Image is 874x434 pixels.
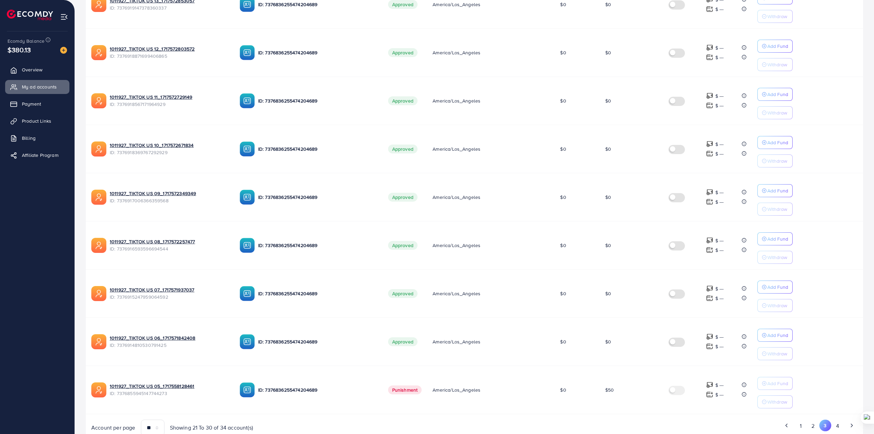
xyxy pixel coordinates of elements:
span: ID: 7376917006366359568 [110,197,229,204]
p: $ --- [715,5,724,13]
a: 1011927_TIKTOK US 05_1717558128461 [110,383,229,390]
a: Overview [5,63,69,77]
span: $0 [560,386,566,393]
img: ic-ba-acc.ded83a64.svg [240,45,255,60]
p: $ --- [715,391,724,399]
img: ic-ads-acc.e4c84228.svg [91,382,106,397]
a: 1011927_TIKTOK US 10_1717572671834 [110,142,229,149]
span: Product Links [22,118,51,124]
span: ID: 7376919147378360337 [110,4,229,11]
span: America/Los_Angeles [433,146,480,152]
span: Approved [388,96,418,105]
span: $50 [605,386,614,393]
span: ID: 7376855945147744273 [110,390,229,397]
button: Withdraw [757,299,793,312]
span: Approved [388,193,418,202]
p: Add Fund [767,42,788,50]
button: Add Fund [757,377,793,390]
p: Add Fund [767,187,788,195]
span: Approved [388,337,418,346]
p: ID: 7376836255474204689 [258,386,377,394]
span: America/Los_Angeles [433,290,480,297]
span: $0 [605,194,611,201]
div: <span class='underline'>1011927_TIKTOK US 09_1717572349349</span></br>7376917006366359568 [110,190,229,204]
img: ic-ba-acc.ded83a64.svg [240,190,255,205]
img: top-up amount [706,285,713,292]
img: ic-ba-acc.ded83a64.svg [240,238,255,253]
p: ID: 7376836255474204689 [258,145,377,153]
button: Add Fund [757,232,793,245]
p: $ --- [715,188,724,196]
div: <span class='underline'>1011927_TIKTOK US 12_1717572803572</span></br>7376918871699406865 [110,45,229,59]
p: Add Fund [767,331,788,339]
img: ic-ba-acc.ded83a64.svg [240,382,255,397]
img: ic-ba-acc.ded83a64.svg [240,141,255,157]
button: Withdraw [757,347,793,360]
span: America/Los_Angeles [433,194,480,201]
img: menu [60,13,68,21]
img: top-up amount [706,237,713,244]
span: Ecomdy Balance [8,38,44,44]
img: ic-ads-acc.e4c84228.svg [91,141,106,157]
p: Withdraw [767,12,787,21]
span: ID: 7376918567171964929 [110,101,229,108]
p: $ --- [715,294,724,302]
span: My ad accounts [22,83,57,90]
a: Billing [5,131,69,145]
span: $0 [560,97,566,104]
span: ID: 7376918871699406865 [110,53,229,59]
span: America/Los_Angeles [433,386,480,393]
img: top-up amount [706,102,713,109]
img: top-up amount [706,333,713,340]
button: Go to previous page [781,420,793,431]
a: 1011927_TIKTOK US 06_1717571842408 [110,335,229,341]
span: America/Los_Angeles [433,49,480,56]
span: $0 [605,242,611,249]
p: $ --- [715,285,724,293]
img: top-up amount [706,54,713,61]
img: ic-ads-acc.e4c84228.svg [91,286,106,301]
p: Withdraw [767,60,787,69]
button: Go to page 3 [819,420,831,431]
span: Billing [22,135,36,141]
p: Withdraw [767,205,787,213]
p: $ --- [715,44,724,52]
p: ID: 7376836255474204689 [258,193,377,201]
a: 1011927_TIKTOK US 11_1717572729149 [110,94,229,100]
span: $0 [605,338,611,345]
div: <span class='underline'>1011927_TIKTOK US 07_1717571937037</span></br>7376915247959064592 [110,286,229,300]
button: Add Fund [757,281,793,294]
p: Add Fund [767,379,788,388]
span: $0 [560,338,566,345]
a: 1011927_TIKTOK US 09_1717572349349 [110,190,229,197]
button: Withdraw [757,251,793,264]
a: 1011927_TIKTOK US 07_1717571937037 [110,286,229,293]
img: ic-ads-acc.e4c84228.svg [91,93,106,108]
span: Approved [388,48,418,57]
p: $ --- [715,198,724,206]
img: top-up amount [706,295,713,302]
div: <span class='underline'>1011927_TIKTOK US 10_1717572671834</span></br>7376918369767292929 [110,142,229,156]
span: Showing 21 To 30 of 34 account(s) [170,424,253,432]
img: top-up amount [706,150,713,157]
p: Withdraw [767,157,787,165]
img: image [60,47,67,54]
button: Withdraw [757,395,793,408]
img: top-up amount [706,246,713,254]
img: ic-ads-acc.e4c84228.svg [91,238,106,253]
img: ic-ads-acc.e4c84228.svg [91,45,106,60]
span: America/Los_Angeles [433,242,480,249]
img: ic-ba-acc.ded83a64.svg [240,286,255,301]
img: top-up amount [706,198,713,205]
p: $ --- [715,101,724,110]
iframe: Chat [845,403,869,429]
p: Add Fund [767,235,788,243]
a: My ad accounts [5,80,69,94]
p: $ --- [715,92,724,100]
p: $ --- [715,53,724,62]
p: Withdraw [767,301,787,310]
button: Go to page 1 [795,420,807,432]
p: Add Fund [767,138,788,147]
p: Withdraw [767,350,787,358]
span: $0 [560,194,566,201]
